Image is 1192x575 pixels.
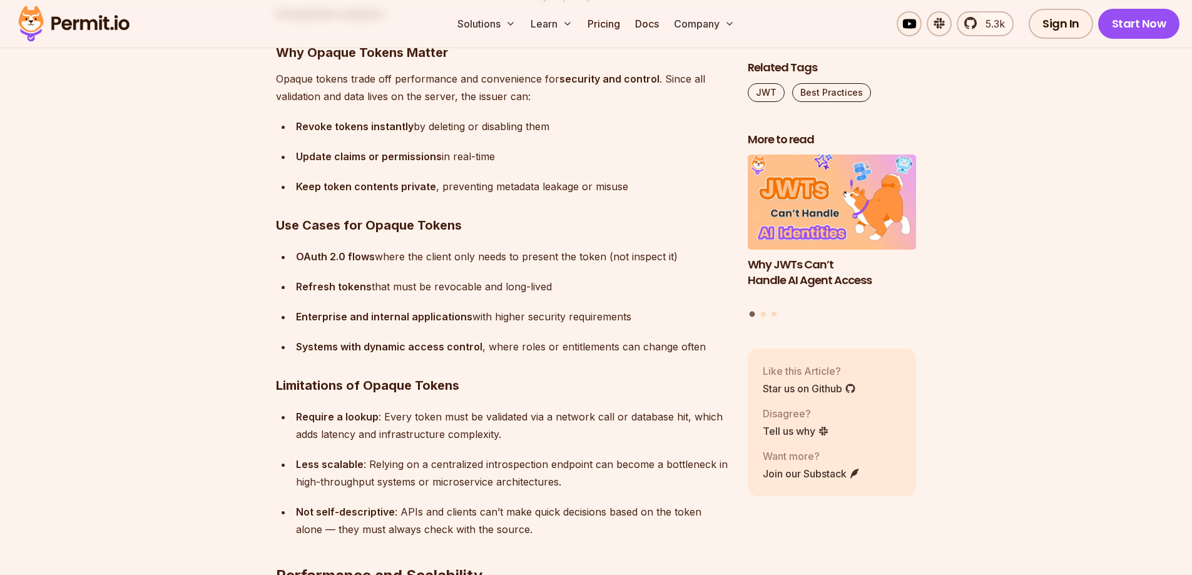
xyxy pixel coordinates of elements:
[296,180,436,193] strong: Keep token contents private
[276,218,462,233] strong: Use Cases for Opaque Tokens
[296,410,379,423] strong: Require a lookup
[978,16,1005,31] span: 5.3k
[748,155,917,319] div: Posts
[748,132,917,148] h2: More to read
[957,11,1014,36] a: 5.3k
[748,155,917,304] li: 1 of 3
[296,148,728,165] div: in real-time
[748,155,917,250] img: Why JWTs Can’t Handle AI Agent Access
[296,248,728,265] div: where the client only needs to present the token (not inspect it)
[296,118,728,135] div: by deleting or disabling them
[276,45,448,60] strong: Why Opaque Tokens Matter
[296,506,395,518] strong: Not self-descriptive
[763,364,856,379] p: Like this Article?
[13,3,135,45] img: Permit logo
[452,11,521,36] button: Solutions
[763,381,856,396] a: Star us on Github
[1098,9,1180,39] a: Start Now
[296,178,728,195] div: , preventing metadata leakage or misuse
[583,11,625,36] a: Pricing
[763,449,860,464] p: Want more?
[296,340,482,353] strong: Systems with dynamic access control
[296,308,728,325] div: with higher security requirements
[296,120,414,133] strong: Revoke tokens instantly
[669,11,740,36] button: Company
[763,406,829,421] p: Disagree?
[748,155,917,304] a: Why JWTs Can’t Handle AI Agent AccessWhy JWTs Can’t Handle AI Agent Access
[748,257,917,288] h3: Why JWTs Can’t Handle AI Agent Access
[296,458,364,471] strong: Less scalable
[1029,9,1093,39] a: Sign In
[763,424,829,439] a: Tell us why
[296,503,728,538] div: : APIs and clients can’t make quick decisions based on the token alone — they must always check w...
[296,250,375,263] strong: OAuth 2.0 flows
[276,70,728,105] p: Opaque tokens trade off performance and convenience for . Since all validation and data lives on ...
[763,466,860,481] a: Join our Substack
[296,455,728,491] div: : Relying on a centralized introspection endpoint can become a bottleneck in high-throughput syst...
[748,83,785,102] a: JWT
[296,338,728,355] div: , where roles or entitlements can change often
[296,310,472,323] strong: Enterprise and internal applications
[630,11,664,36] a: Docs
[276,378,459,393] strong: Limitations of Opaque Tokens
[750,312,755,317] button: Go to slide 1
[559,73,660,85] strong: security and control
[296,150,442,163] strong: Update claims or permissions
[761,312,766,317] button: Go to slide 2
[296,408,728,443] div: : Every token must be validated via a network call or database hit, which adds latency and infras...
[792,83,871,102] a: Best Practices
[296,278,728,295] div: that must be revocable and long-lived
[748,60,917,76] h2: Related Tags
[296,280,372,293] strong: Refresh tokens
[772,312,777,317] button: Go to slide 3
[526,11,578,36] button: Learn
